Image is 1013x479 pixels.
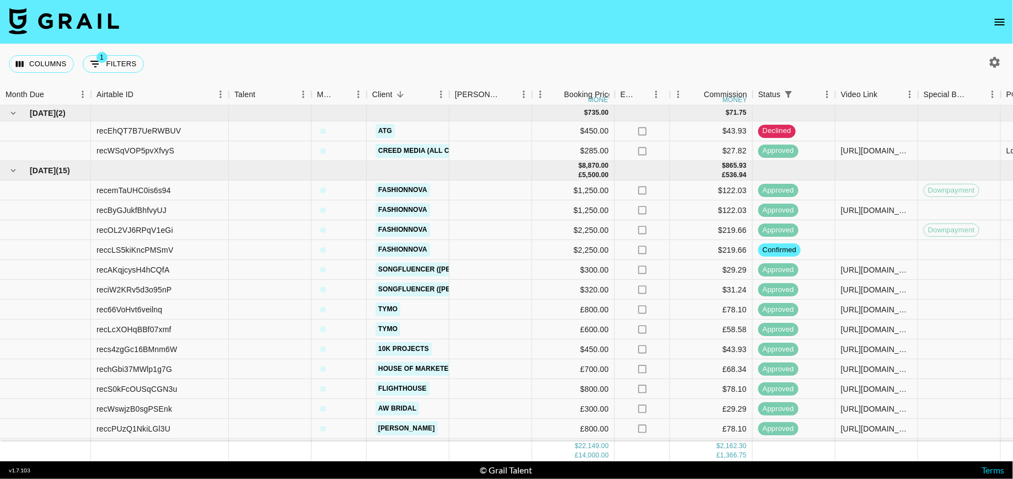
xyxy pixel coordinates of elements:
div: recemTaUHC0is6s94 [97,185,171,196]
div: 865.93 [726,161,747,171]
a: Fashionnova [376,183,430,197]
div: £800.00 [532,300,615,320]
div: $ [722,161,726,171]
div: recLcXOHqBBf07xmf [97,324,171,335]
button: Menu [350,86,367,103]
button: Select columns [9,55,74,73]
div: https://www.tiktok.com/@cherriecherry_/video/7533987890913725718?is_from_webapp=1&sender_device=p... [841,403,912,414]
span: approved [758,185,798,196]
span: approved [758,404,798,414]
div: recOL2VJ6RPqV1eGi [97,225,173,236]
div: £2,000.00 [532,439,615,459]
button: Sort [44,87,60,102]
div: Client [372,84,393,105]
div: $43.93 [670,121,753,141]
div: £ [716,451,720,461]
span: Downpayment [924,185,979,196]
div: $78.10 [670,379,753,399]
a: Flighthouse [376,382,430,396]
a: Terms [982,465,1004,475]
div: Status [758,84,781,105]
div: recEhQT7B7UeRWBUV [97,125,181,136]
div: 1 active filter [781,87,796,102]
div: © Grail Talent [480,465,532,476]
a: Fashionnova [376,223,430,237]
div: Talent [229,84,312,105]
div: money [722,97,747,103]
div: £300.00 [532,399,615,419]
a: [PERSON_NAME] [376,422,438,435]
span: declined [758,126,796,136]
div: rechGbi37MWlp1g7G [97,364,172,375]
button: Sort [255,87,271,102]
button: Sort [393,87,408,102]
button: Menu [670,86,687,103]
button: Menu [648,86,664,103]
span: 1 [97,52,108,63]
div: $122.03 [670,200,753,220]
span: approved [758,344,798,355]
div: 71.75 [730,108,747,118]
span: Downpayment [924,225,979,236]
button: Show filters [781,87,796,102]
button: Sort [335,87,350,102]
div: Special Booking Type [924,84,969,105]
div: $31.24 [670,280,753,300]
div: https://www.tiktok.com/@cherriecherry_/video/7548949763203403030?is_from_webapp=1&sender_device=p... [841,205,912,216]
div: https://www.tiktok.com/@bradandmill/video/7538481855750769942?is_from_webapp=1&sender_device=pc&w... [841,364,912,375]
button: Sort [636,87,651,102]
div: Airtable ID [97,84,133,105]
button: Menu [74,86,91,103]
span: approved [758,225,798,236]
button: Sort [549,87,564,102]
span: approved [758,146,798,156]
button: Sort [796,87,812,102]
a: AW Bridal [376,402,419,416]
div: $ [716,441,720,451]
div: $285.00 [532,141,615,161]
div: £800.00 [532,419,615,439]
div: $27.82 [670,141,753,161]
img: Grail Talent [9,8,119,34]
div: 5,500.00 [582,171,609,180]
div: recs4zgGc16BMnm6W [97,344,177,355]
div: Status [753,84,835,105]
div: 1,366.75 [720,451,747,461]
div: 14,000.00 [578,451,609,461]
div: $29.29 [670,260,753,280]
div: reccPUzQ1NkiLGl3U [97,423,170,434]
span: approved [758,424,798,434]
button: Sort [688,87,704,102]
button: Menu [433,86,449,103]
div: £58.58 [670,320,753,339]
div: Manager [312,84,367,105]
button: hide children [6,163,21,178]
div: £700.00 [532,359,615,379]
div: $450.00 [532,339,615,359]
div: $450.00 [532,121,615,141]
a: 10k Projects [376,342,432,356]
a: Creed Media (All Campaigns) [376,144,490,158]
span: confirmed [758,245,801,256]
div: £600.00 [532,320,615,339]
div: reccLS5kiKncPMSmV [97,244,173,256]
a: House of marketers [376,362,461,376]
div: $ [585,108,588,118]
div: Month Due [6,84,44,105]
div: https://www.tiktok.com/@cherriecherry_/video/7533009858837220630?is_from_webapp=1&sender_device=p... [841,284,912,295]
span: approved [758,384,798,395]
button: Menu [532,86,549,103]
div: $219.66 [670,240,753,260]
span: ( 2 ) [56,108,66,119]
div: £29.29 [670,399,753,419]
div: rec66VoHvt6veilnq [97,304,162,315]
span: approved [758,364,798,375]
span: approved [758,285,798,295]
span: approved [758,265,798,275]
div: $ [726,108,730,118]
div: 536.94 [726,171,747,180]
div: recWSqVOP5pvXfvyS [97,145,174,156]
div: https://www.tiktok.com/@tompowelll/photo/7522888521527397654 [841,384,912,395]
span: approved [758,305,798,315]
span: [DATE] [30,165,56,176]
